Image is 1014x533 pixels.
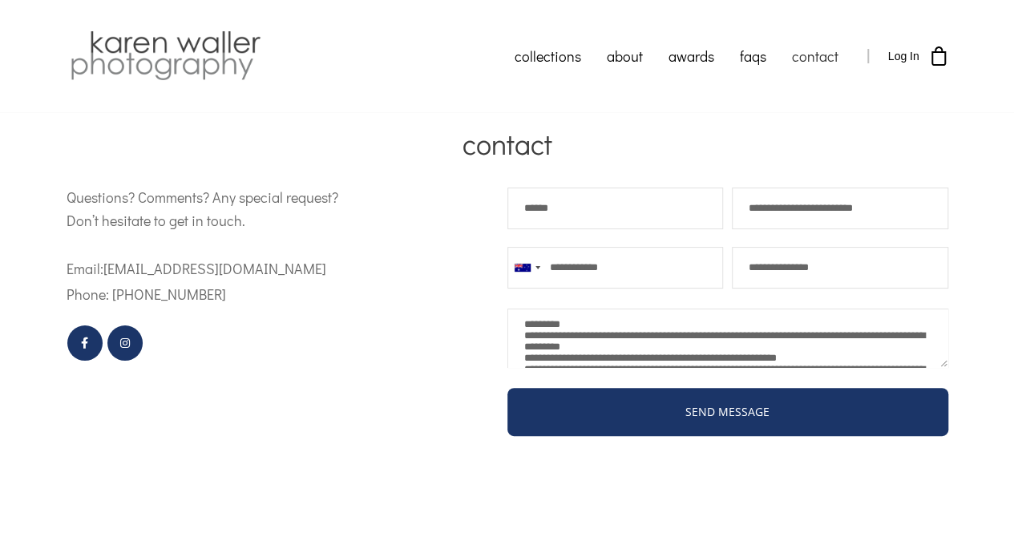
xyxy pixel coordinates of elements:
img: Karen Waller Photography [67,28,265,84]
a: awards [656,36,727,76]
a: about [594,36,656,76]
a: collections [502,36,594,76]
a: faqs [727,36,779,76]
button: Selected country [508,248,545,288]
span: contact [463,124,552,163]
span: Email: [EMAIL_ADDRESS][DOMAIN_NAME] [67,259,326,278]
span: Questions? Comments? Any special request? Don’t hesitate to get in touch. [67,188,338,230]
span: Log In [888,50,919,63]
span: Phone: [PHONE_NUMBER] [67,285,226,304]
a: SEND MESSAGE [507,388,948,437]
a: contact [779,36,851,76]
